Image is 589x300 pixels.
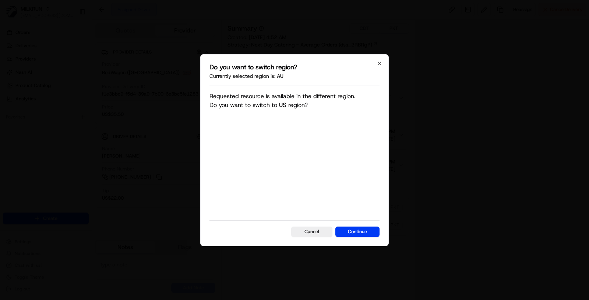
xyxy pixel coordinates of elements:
[291,227,332,237] button: Cancel
[277,73,283,79] span: au
[335,227,380,237] button: Continue
[209,63,380,71] h2: Do you want to switch region?
[209,72,380,80] p: Currently selected region is:
[209,92,356,214] p: Requested resource is available in the different region. Do you want to switch to region?
[279,101,286,109] span: US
